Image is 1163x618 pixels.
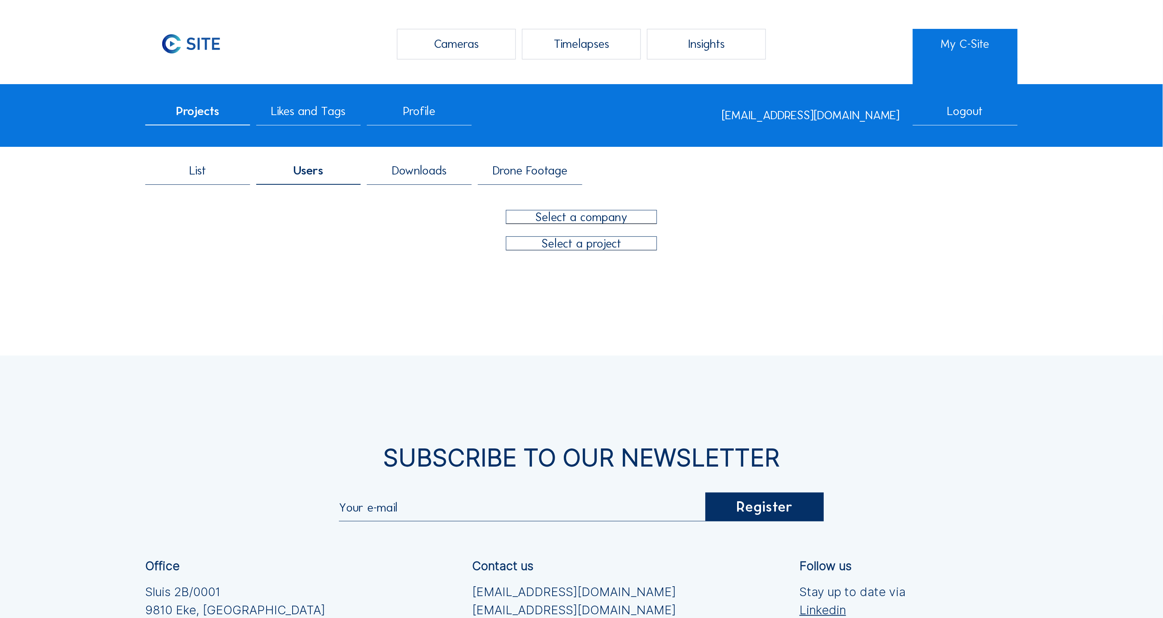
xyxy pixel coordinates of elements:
[272,105,346,117] span: Likes and Tags
[473,560,534,572] div: Contact us
[473,583,676,601] a: [EMAIL_ADDRESS][DOMAIN_NAME]
[705,493,824,521] div: Register
[339,501,705,514] input: Your e-mail
[647,29,766,59] div: Insights
[189,165,206,177] span: List
[145,560,180,572] div: Office
[722,109,900,121] div: [EMAIL_ADDRESS][DOMAIN_NAME]
[397,29,515,59] div: Cameras
[176,105,219,117] span: Projects
[145,29,236,59] img: C-SITE Logo
[522,29,641,59] div: Timelapses
[294,165,324,177] span: Users
[799,560,852,572] div: Follow us
[913,105,1018,125] div: Logout
[145,29,250,59] a: C-SITE Logo
[145,446,1018,469] div: Subscribe to our newsletter
[913,29,1018,59] a: My C-Site
[392,165,447,177] span: Downloads
[403,105,435,117] span: Profile
[493,165,567,177] span: Drone Footage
